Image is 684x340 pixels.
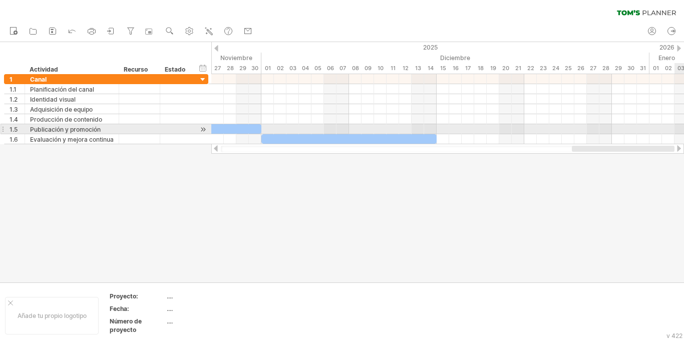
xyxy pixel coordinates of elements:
[424,63,437,74] div: Domingo, 14 de diciembre de 2025
[437,63,449,74] div: Lunes, 15 de diciembre de 2025
[10,86,17,93] font: 1.1
[565,65,572,72] font: 25
[198,124,208,135] div: Desplácese hasta la actividad
[540,65,547,72] font: 23
[637,63,649,74] div: Miércoles, 31 de diciembre de 2025
[336,63,349,74] div: Domingo, 7 de diciembre de 2025
[10,106,18,113] font: 1.3
[527,65,534,72] font: 22
[599,63,612,74] div: Domingo, 28 de diciembre de 2025
[30,136,114,143] font: Evaluación y mejora continua
[615,65,622,72] font: 29
[311,63,324,74] div: Viernes, 5 de diciembre de 2025
[30,76,47,83] font: Canal
[30,116,102,123] font: Producción de contenido
[552,65,559,72] font: 24
[251,65,258,72] font: 30
[211,63,224,74] div: Jueves, 27 de noviembre de 2025
[362,63,374,74] div: Martes, 9 de diciembre de 2025
[612,63,624,74] div: Lunes, 29 de diciembre de 2025
[640,65,646,72] font: 31
[220,54,252,62] font: Noviembre
[562,63,574,74] div: Jueves, 25 de diciembre de 2025
[10,76,13,83] font: 1
[167,305,173,312] font: ....
[349,63,362,74] div: Lunes, 8 de diciembre de 2025
[649,63,662,74] div: Jueves, 1 de enero de 2026
[327,65,334,72] font: 06
[227,65,234,72] font: 28
[30,86,94,93] font: Planificación del canal
[490,65,496,72] font: 19
[412,63,424,74] div: Sábado, 13 de diciembre de 2025
[537,63,549,74] div: Martes, 23 de diciembre de 2025
[274,63,286,74] div: Martes, 2 de diciembre de 2025
[214,65,221,72] font: 27
[449,63,462,74] div: Martes, 16 de diciembre de 2025
[167,317,173,325] font: ....
[30,66,58,73] font: Actividad
[286,63,299,74] div: Miércoles, 3 de diciembre de 2025
[236,63,249,74] div: Sábado, 29 de noviembre de 2025
[365,65,372,72] font: 09
[302,65,309,72] font: 04
[665,65,672,72] font: 02
[462,63,474,74] div: Miércoles, 17 de diciembre de 2025
[524,63,537,74] div: Lunes, 22 de diciembre de 2025
[512,63,524,74] div: Domingo, 21 de diciembre de 2025
[10,96,18,103] font: 1.2
[602,65,609,72] font: 28
[374,63,387,74] div: Miércoles, 10 de diciembre de 2025
[165,66,185,73] font: Estado
[30,96,76,103] font: Identidad visual
[289,65,296,72] font: 03
[249,63,261,74] div: Domingo, 30 de noviembre de 2025
[465,65,471,72] font: 17
[387,63,399,74] div: Jueves, 11 de diciembre de 2025
[403,65,409,72] font: 12
[224,63,236,74] div: Viernes, 28 de noviembre de 2025
[590,65,596,72] font: 27
[110,317,142,333] font: Número de proyecto
[261,63,274,74] div: Lunes, 1 de diciembre de 2025
[515,65,521,72] font: 21
[239,65,246,72] font: 29
[10,136,18,143] font: 1.6
[314,65,321,72] font: 05
[110,305,129,312] font: Fecha:
[659,44,674,51] font: 2026
[339,65,346,72] font: 07
[352,65,359,72] font: 08
[399,63,412,74] div: Viernes, 12 de diciembre de 2025
[10,126,18,133] font: 1.5
[658,54,675,62] font: Enero
[299,63,311,74] div: Jueves, 4 de diciembre de 2025
[261,53,649,63] div: Diciembre de 2025
[662,63,674,74] div: Viernes, 2 de enero de 2026
[577,65,584,72] font: 26
[415,65,421,72] font: 13
[653,65,659,72] font: 01
[324,63,336,74] div: Sábado, 6 de diciembre de 2025
[624,63,637,74] div: Martes, 30 de diciembre de 2025
[30,106,93,113] font: Adquisición de equipo
[549,63,562,74] div: Miércoles, 24 de diciembre de 2025
[167,292,173,300] font: ....
[428,65,434,72] font: 14
[487,63,499,74] div: Viernes, 19 de diciembre de 2025
[265,65,271,72] font: 01
[666,332,682,339] font: v 422
[423,44,438,51] font: 2025
[453,65,459,72] font: 16
[18,312,87,319] font: Añade tu propio logotipo
[30,126,101,133] font: Publicación y promoción
[627,65,634,72] font: 30
[502,65,509,72] font: 20
[440,65,446,72] font: 15
[574,63,587,74] div: Viernes, 26 de diciembre de 2025
[378,65,384,72] font: 10
[499,63,512,74] div: Sábado, 20 de diciembre de 2025
[478,65,484,72] font: 18
[474,63,487,74] div: Jueves, 18 de diciembre de 2025
[440,54,470,62] font: Diciembre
